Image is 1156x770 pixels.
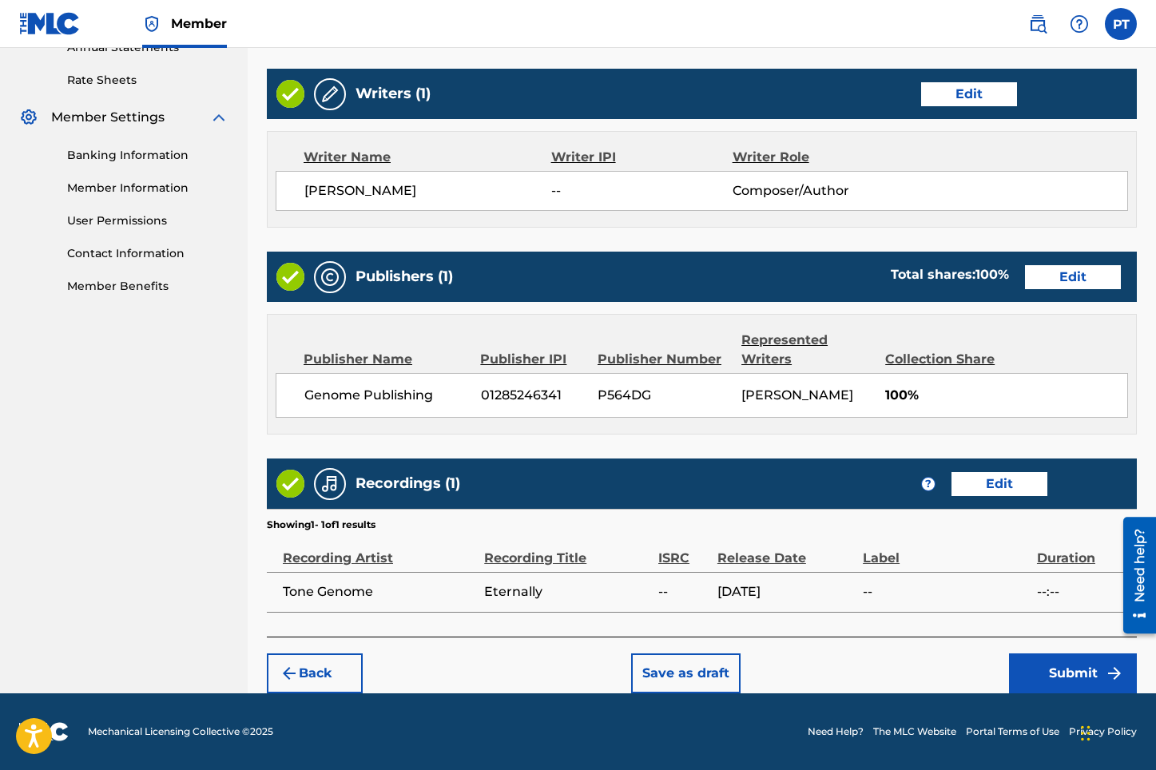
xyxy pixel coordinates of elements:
div: Represented Writers [741,331,873,369]
a: Rate Sheets [67,72,228,89]
div: Release Date [717,532,855,568]
img: search [1028,14,1047,34]
img: Member Settings [19,108,38,127]
h5: Publishers (1) [356,268,453,286]
img: logo [19,722,69,741]
span: -- [551,181,733,200]
div: Help [1063,8,1095,40]
span: P564DG [598,386,729,405]
span: [PERSON_NAME] [741,387,853,403]
span: -- [863,582,1029,601]
button: Edit [951,472,1047,496]
div: Publisher Number [598,350,729,369]
div: Publisher IPI [480,350,586,369]
p: Showing 1 - 1 of 1 results [267,518,375,532]
img: MLC Logo [19,12,81,35]
button: Edit [1025,265,1121,289]
div: Duration [1037,532,1129,568]
span: --:-- [1037,582,1129,601]
button: Back [267,653,363,693]
img: Valid [276,80,304,108]
span: 01285246341 [481,386,586,405]
span: Genome Publishing [304,386,469,405]
img: expand [209,108,228,127]
img: Valid [276,263,304,291]
div: Label [863,532,1029,568]
span: ? [922,478,935,490]
img: f7272a7cc735f4ea7f67.svg [1105,664,1124,683]
img: help [1070,14,1089,34]
div: Writer Name [304,148,551,167]
a: Need Help? [808,724,864,739]
span: Tone Genome [283,582,476,601]
span: Eternally [484,582,650,601]
h5: Recordings (1) [356,474,460,493]
h5: Writers (1) [356,85,431,103]
img: Writers [320,85,340,104]
div: Total shares: [891,265,1009,284]
span: 100% [885,386,1127,405]
span: [DATE] [717,582,855,601]
a: Public Search [1022,8,1054,40]
button: Submit [1009,653,1137,693]
div: Recording Artist [283,532,476,568]
div: Publisher Name [304,350,468,369]
a: Privacy Policy [1069,724,1137,739]
span: Member [171,14,227,33]
img: Top Rightsholder [142,14,161,34]
a: Member Benefits [67,278,228,295]
span: Member Settings [51,108,165,127]
div: Recording Title [484,532,650,568]
div: ISRC [658,532,709,568]
span: -- [658,582,709,601]
span: 100 % [975,267,1009,282]
span: [PERSON_NAME] [304,181,551,200]
img: Publishers [320,268,340,287]
button: Save as draft [631,653,741,693]
div: User Menu [1105,8,1137,40]
iframe: Resource Center [1111,510,1156,642]
iframe: Chat Widget [1076,693,1156,770]
span: Mechanical Licensing Collective © 2025 [88,724,273,739]
div: Collection Share [885,350,1009,369]
a: The MLC Website [873,724,956,739]
a: Member Information [67,180,228,196]
div: Drag [1081,709,1090,757]
img: 7ee5dd4eb1f8a8e3ef2f.svg [280,664,299,683]
div: Writer IPI [551,148,733,167]
a: Portal Terms of Use [966,724,1059,739]
img: Valid [276,470,304,498]
button: Edit [921,82,1017,106]
div: Writer Role [733,148,897,167]
a: User Permissions [67,212,228,229]
a: Banking Information [67,147,228,164]
a: Contact Information [67,245,228,262]
span: Composer/Author [733,181,897,200]
img: Recordings [320,474,340,494]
